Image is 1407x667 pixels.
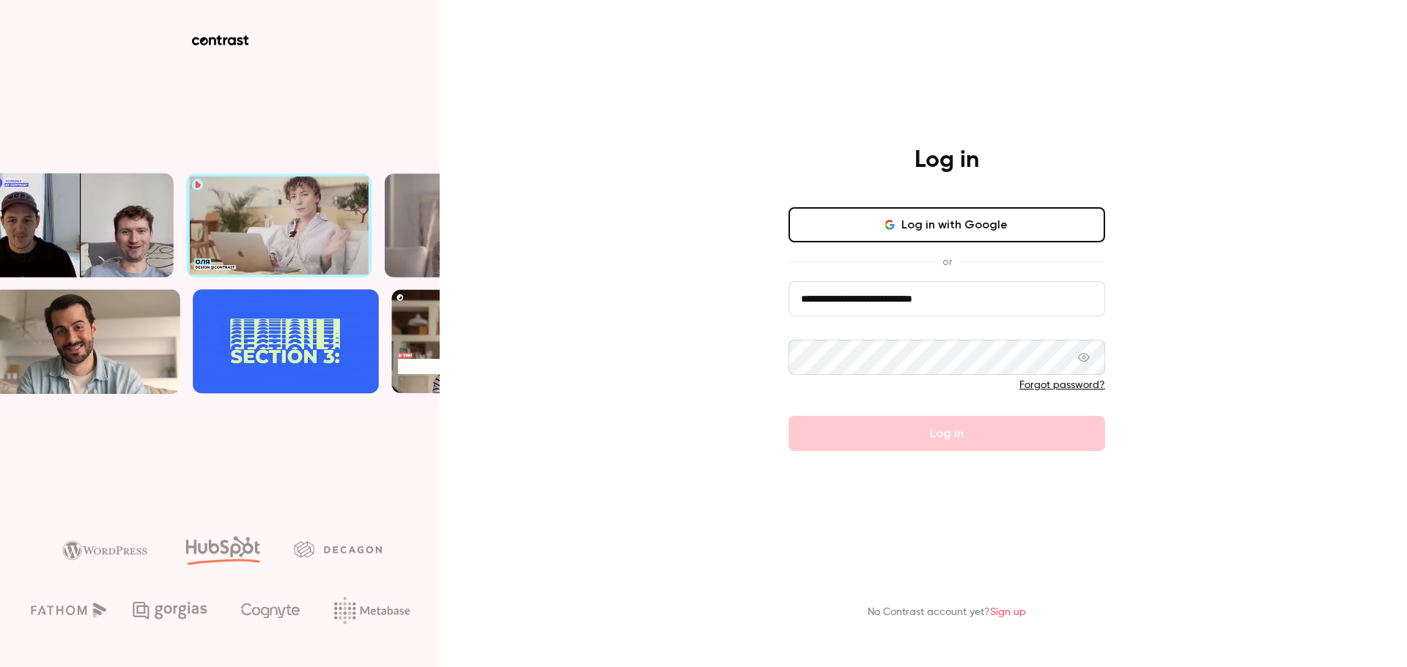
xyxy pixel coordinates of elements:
[789,207,1105,242] button: Log in with Google
[868,605,1026,620] p: No Contrast account yet?
[1019,380,1105,390] a: Forgot password?
[915,146,979,175] h4: Log in
[990,607,1026,617] a: Sign up
[294,541,382,557] img: decagon
[935,254,959,269] span: or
